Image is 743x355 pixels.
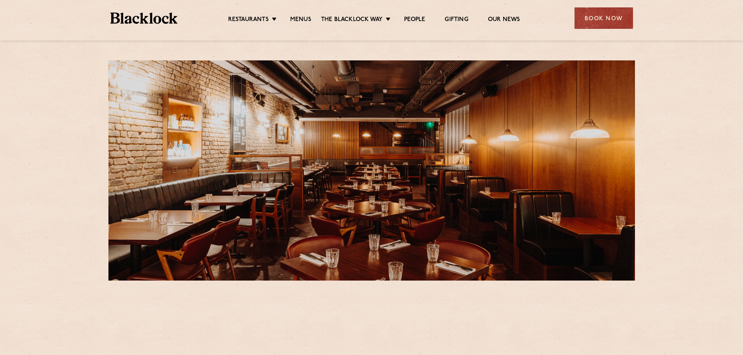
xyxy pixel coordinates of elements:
[404,16,425,25] a: People
[228,16,269,25] a: Restaurants
[445,16,468,25] a: Gifting
[321,16,383,25] a: The Blacklock Way
[290,16,311,25] a: Menus
[488,16,520,25] a: Our News
[110,12,178,24] img: BL_Textured_Logo-footer-cropped.svg
[575,7,633,29] div: Book Now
